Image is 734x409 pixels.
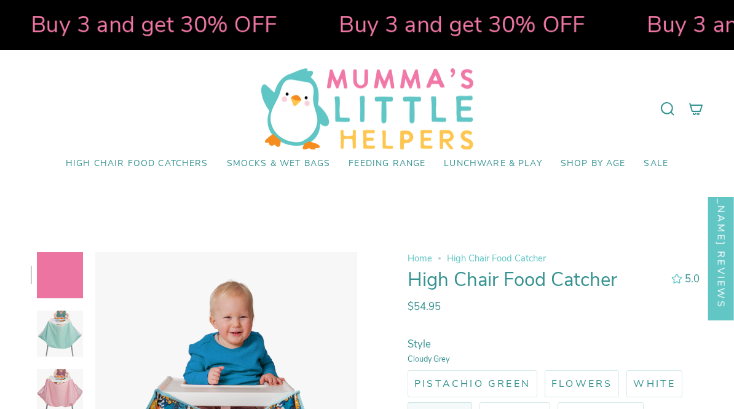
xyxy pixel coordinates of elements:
[339,149,435,178] a: Feeding Range
[66,159,208,169] span: High Chair Food Catchers
[57,149,218,178] a: High Chair Food Catchers
[633,377,676,391] span: White
[408,269,660,292] h1: High Chair Food Catcher
[444,159,542,169] span: Lunchware & Play
[671,274,682,284] div: 5.0 out of 5.0 stars
[435,149,551,178] a: Lunchware & Play
[447,252,546,264] span: High Chair Food Catcher
[685,272,700,286] span: 5.0
[408,300,441,314] span: $54.95
[349,159,425,169] span: Feeding Range
[334,9,581,40] strong: Buy 3 and get 30% OFF
[227,159,331,169] span: Smocks & Wet Bags
[408,337,431,351] span: Style
[665,271,703,287] button: 5.0 out of 5.0 stars
[408,351,703,364] small: Cloudy Grey
[551,377,612,391] span: Flowers
[261,68,473,149] img: Mumma’s Little Helpers
[551,149,635,178] a: Shop by Age
[408,252,432,264] a: Home
[414,377,531,391] span: Pistachio Green
[644,159,668,169] span: SALE
[634,149,677,178] a: SALE
[26,9,273,40] strong: Buy 3 and get 30% OFF
[708,115,734,320] div: Click to open Judge.me floating reviews tab
[561,159,626,169] span: Shop by Age
[218,149,340,178] a: Smocks & Wet Bags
